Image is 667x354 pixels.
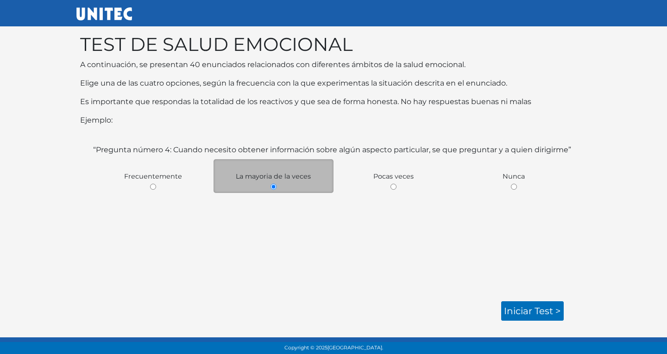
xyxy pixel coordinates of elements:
[327,345,383,351] span: [GEOGRAPHIC_DATA].
[76,7,132,20] img: UNITEC
[80,96,587,107] p: Es importante que respondas la totalidad de los reactivos y que sea de forma honesta. No hay resp...
[503,172,525,180] span: Nunca
[80,33,587,56] h1: TEST DE SALUD EMOCIONAL
[93,144,571,155] label: “Pregunta número 4: Cuando necesito obtener información sobre algún aspecto particular, se que pr...
[373,172,414,180] span: Pocas veces
[236,172,311,180] span: La mayoria de la veces
[80,78,587,89] p: Elige una de las cuatro opciones, según la frecuencia con la que experimentas la situación descri...
[80,59,587,70] p: A continuación, se presentan 40 enunciados relacionados con diferentes ámbitos de la salud emocio...
[80,115,587,126] p: Ejemplo:
[501,301,564,321] a: Iniciar test >
[124,172,182,180] span: Frecuentemente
